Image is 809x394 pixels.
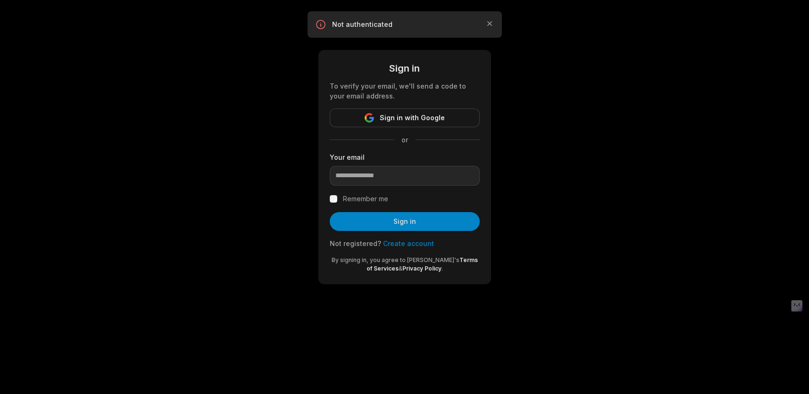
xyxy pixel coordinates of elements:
[330,239,381,247] span: Not registered?
[330,212,480,231] button: Sign in
[330,81,480,101] div: To verify your email, we'll send a code to your email address.
[383,239,434,247] a: Create account
[442,265,443,272] span: .
[330,152,480,162] label: Your email
[332,256,459,263] span: By signing in, you agree to [PERSON_NAME]'s
[394,135,416,145] span: or
[330,61,480,75] div: Sign in
[380,112,445,123] span: Sign in with Google
[332,20,477,29] p: Not authenticated
[399,265,402,272] span: &
[343,193,388,205] label: Remember me
[330,108,480,127] button: Sign in with Google
[402,265,442,272] a: Privacy Policy
[367,256,478,272] a: Terms of Services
